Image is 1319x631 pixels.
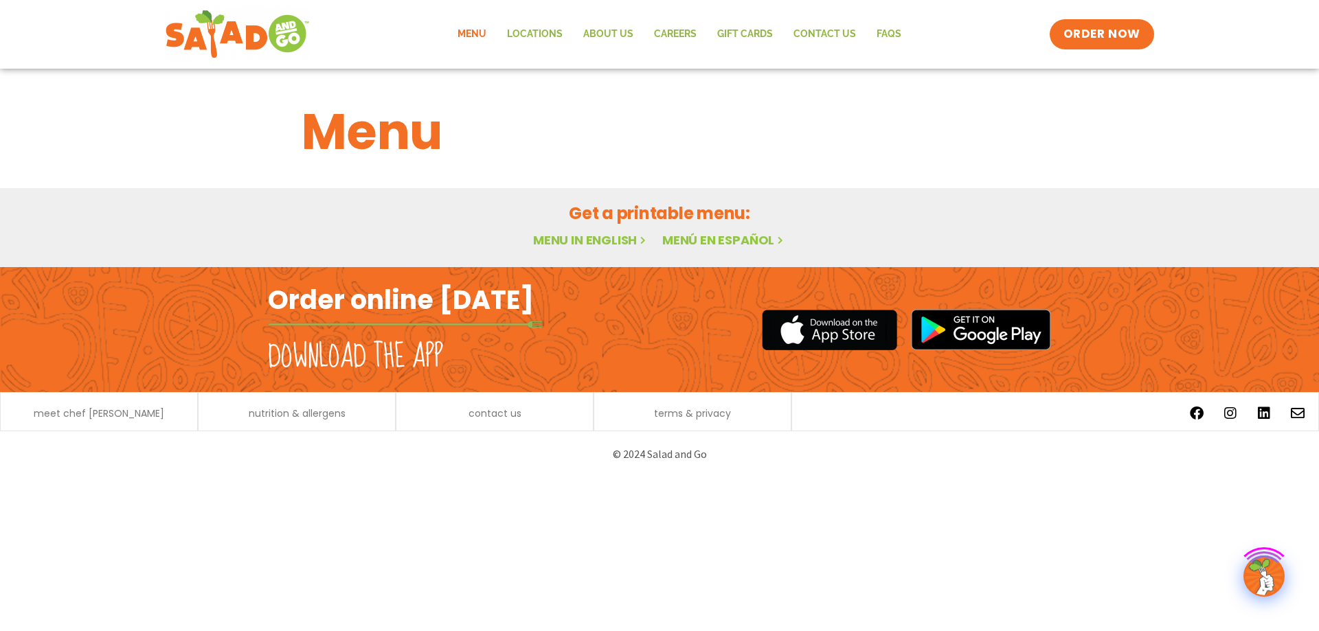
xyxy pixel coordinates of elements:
a: Contact Us [783,19,866,50]
img: new-SAG-logo-768×292 [165,7,310,62]
a: FAQs [866,19,912,50]
a: About Us [573,19,644,50]
img: fork [268,321,543,328]
a: Menú en español [662,231,786,249]
a: GIFT CARDS [707,19,783,50]
h1: Menu [302,95,1017,169]
a: terms & privacy [654,409,731,418]
a: meet chef [PERSON_NAME] [34,409,164,418]
h2: Get a printable menu: [302,201,1017,225]
a: Careers [644,19,707,50]
a: ORDER NOW [1050,19,1154,49]
img: appstore [762,308,897,352]
p: © 2024 Salad and Go [275,445,1044,463]
a: contact us [469,409,521,418]
span: ORDER NOW [1063,26,1140,43]
h2: Order online [DATE] [268,283,534,317]
nav: Menu [447,19,912,50]
a: nutrition & allergens [249,409,346,418]
h2: Download the app [268,338,443,376]
img: google_play [911,309,1051,350]
a: Menu in English [533,231,649,249]
a: Locations [497,19,573,50]
a: Menu [447,19,497,50]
